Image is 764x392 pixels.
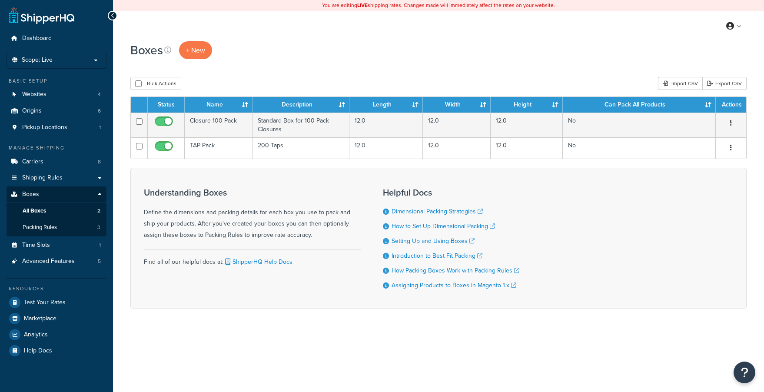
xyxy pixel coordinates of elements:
b: LIVE [357,1,368,9]
a: Setting Up and Using Boxes [392,236,475,246]
span: Time Slots [22,242,50,249]
span: Pickup Locations [22,124,67,131]
span: 6 [98,107,101,115]
li: Advanced Features [7,253,106,269]
div: Resources [7,285,106,292]
th: Actions [716,97,746,113]
a: Export CSV [702,77,747,90]
a: Dashboard [7,30,106,47]
span: 3 [97,224,100,231]
a: Time Slots 1 [7,237,106,253]
span: Websites [22,91,47,98]
a: Boxes [7,186,106,203]
td: Closure 100 Pack [185,113,252,137]
span: 2 [97,207,100,215]
div: Import CSV [658,77,702,90]
td: TAP Pack [185,137,252,159]
li: Packing Rules [7,219,106,236]
a: Analytics [7,327,106,342]
li: Websites [7,86,106,103]
td: No [563,137,716,159]
a: + New [179,41,212,59]
span: Scope: Live [22,56,53,64]
button: Bulk Actions [130,77,181,90]
span: Advanced Features [22,258,75,265]
a: Websites 4 [7,86,106,103]
span: 4 [98,91,101,98]
a: Introduction to Best Fit Packing [392,251,482,260]
th: Length : activate to sort column ascending [349,97,423,113]
span: Analytics [24,331,48,339]
th: Height : activate to sort column ascending [491,97,563,113]
span: Test Your Rates [24,299,66,306]
td: 12.0 [423,137,491,159]
span: 5 [98,258,101,265]
h1: Boxes [130,42,163,59]
a: Carriers 8 [7,154,106,170]
span: Dashboard [22,35,52,42]
td: 12.0 [349,113,423,137]
a: Help Docs [7,343,106,359]
td: 12.0 [491,137,563,159]
td: 12.0 [491,113,563,137]
div: Manage Shipping [7,144,106,152]
span: All Boxes [23,207,46,215]
div: Basic Setup [7,77,106,85]
th: Status [148,97,185,113]
a: Origins 6 [7,103,106,119]
th: Width : activate to sort column ascending [423,97,491,113]
a: Assigning Products to Boxes in Magento 1.x [392,281,516,290]
span: Help Docs [24,347,52,355]
h3: Understanding Boxes [144,188,361,197]
a: ShipperHQ Help Docs [223,257,292,266]
a: Dimensional Packing Strategies [392,207,483,216]
a: All Boxes 2 [7,203,106,219]
li: All Boxes [7,203,106,219]
div: Find all of our helpful docs at: [144,249,361,268]
a: Pickup Locations 1 [7,120,106,136]
span: Origins [22,107,42,115]
span: Shipping Rules [22,174,63,182]
td: 12.0 [349,137,423,159]
a: Test Your Rates [7,295,106,310]
a: Packing Rules 3 [7,219,106,236]
li: Pickup Locations [7,120,106,136]
td: 12.0 [423,113,491,137]
li: Boxes [7,186,106,236]
span: 8 [98,158,101,166]
button: Open Resource Center [734,362,755,383]
th: Name : activate to sort column ascending [185,97,252,113]
a: How Packing Boxes Work with Packing Rules [392,266,519,275]
li: Time Slots [7,237,106,253]
th: Can Pack All Products : activate to sort column ascending [563,97,716,113]
a: ShipperHQ Home [9,7,74,24]
span: 1 [99,124,101,131]
a: Marketplace [7,311,106,326]
a: How to Set Up Dimensional Packing [392,222,495,231]
li: Origins [7,103,106,119]
td: Standard Box for 100 Pack Closures [252,113,349,137]
li: Carriers [7,154,106,170]
h3: Helpful Docs [383,188,519,197]
div: Define the dimensions and packing details for each box you use to pack and ship your products. Af... [144,188,361,241]
a: Advanced Features 5 [7,253,106,269]
span: + New [186,45,205,55]
span: Boxes [22,191,39,198]
span: Marketplace [24,315,56,322]
span: Carriers [22,158,43,166]
a: Shipping Rules [7,170,106,186]
span: Packing Rules [23,224,57,231]
td: 200 Taps [252,137,349,159]
span: 1 [99,242,101,249]
td: No [563,113,716,137]
th: Description : activate to sort column ascending [252,97,349,113]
